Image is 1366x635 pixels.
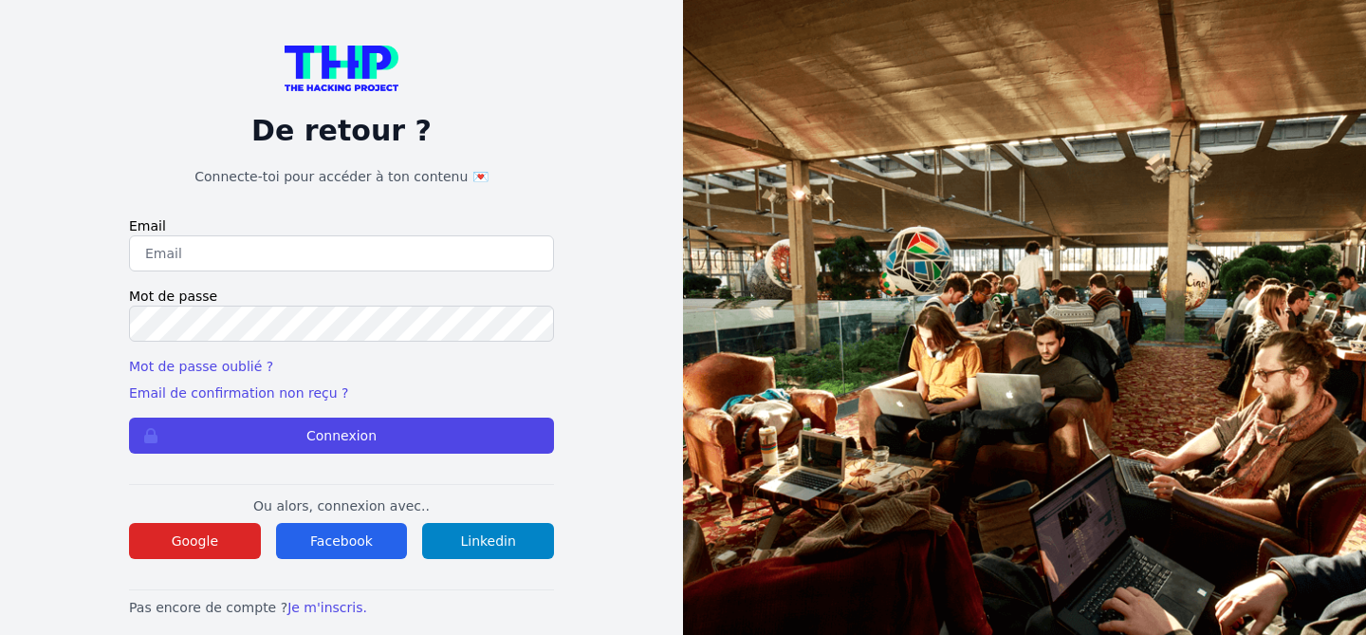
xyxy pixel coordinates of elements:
input: Email [129,235,554,271]
p: Ou alors, connexion avec.. [129,496,554,515]
label: Mot de passe [129,287,554,306]
h1: Connecte-toi pour accéder à ton contenu 💌 [129,167,554,186]
a: Mot de passe oublié ? [129,359,273,374]
img: logo [285,46,398,91]
p: Pas encore de compte ? [129,598,554,617]
button: Linkedin [422,523,554,559]
button: Google [129,523,261,559]
a: Email de confirmation non reçu ? [129,385,348,401]
a: Je m'inscris. [287,600,367,615]
label: Email [129,216,554,235]
button: Facebook [276,523,408,559]
p: De retour ? [129,114,554,148]
button: Connexion [129,418,554,454]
